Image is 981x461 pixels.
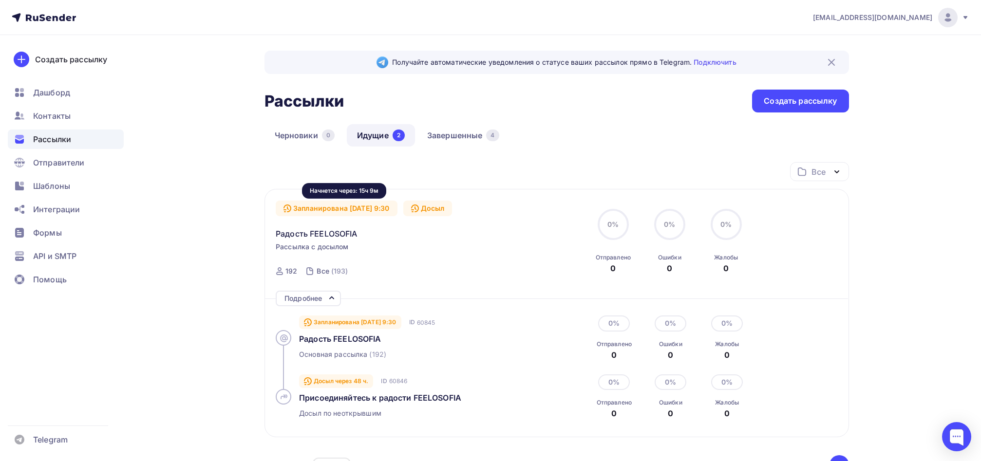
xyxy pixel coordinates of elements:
[8,176,124,196] a: Шаблоны
[813,13,932,22] span: [EMAIL_ADDRESS][DOMAIN_NAME]
[8,106,124,126] a: Контакты
[723,262,729,274] div: 0
[33,227,62,239] span: Формы
[711,315,743,331] div: 0%
[715,340,739,348] div: Жалобы
[316,263,349,279] a: Все (193)
[33,157,85,168] span: Отправители
[764,95,837,107] div: Создать рассылку
[299,392,521,404] a: Присоединяйтесь к радости FEELOSOFIA
[486,129,499,141] div: 4
[35,54,107,65] div: Создать рассылку
[377,56,388,68] img: Telegram
[658,254,681,261] div: Ошибки
[597,407,632,419] div: 0
[299,315,401,329] div: Запланирована [DATE] 9:30
[659,349,682,361] div: 0
[276,201,397,216] div: Запланирована [DATE] 9:30
[715,349,739,361] div: 0
[711,374,743,390] div: 0%
[276,228,358,240] span: Радость FEELOSOFIA
[284,293,322,304] div: Подробнее
[33,87,70,98] span: Дашборд
[790,162,849,181] button: Все
[607,220,619,228] span: 0%
[393,129,405,141] div: 2
[715,407,739,419] div: 0
[299,334,381,344] span: Радость FEELOSOFIA
[322,129,335,141] div: 0
[715,399,739,406] div: Жалобы
[8,83,124,102] a: Дашборд
[389,377,408,385] span: 60846
[369,350,386,359] span: (192)
[8,153,124,172] a: Отправители
[347,124,415,147] a: Идущие2
[598,315,630,331] div: 0%
[417,318,435,327] span: 60845
[317,266,329,276] div: Все
[264,124,345,147] a: Черновики0
[33,203,80,215] span: Интеграции
[598,374,630,390] div: 0%
[813,8,969,27] a: [EMAIL_ADDRESS][DOMAIN_NAME]
[664,220,675,228] span: 0%
[8,129,124,149] a: Рассылки
[811,166,825,178] div: Все
[392,57,736,67] span: Получайте автоматические уведомления о статусе ваших рассылок прямо в Telegram.
[33,434,68,445] span: Telegram
[285,266,297,276] div: 192
[714,254,738,261] div: Жалобы
[409,317,415,327] span: ID
[597,399,632,406] div: Отправлено
[33,250,76,262] span: API и SMTP
[417,124,509,147] a: Завершенные4
[33,110,71,122] span: Контакты
[299,333,521,345] a: Радость FEELOSOFIA
[659,399,682,406] div: Ошибки
[596,254,631,261] div: Отправлено
[33,274,67,285] span: Помощь
[8,223,124,242] a: Формы
[299,350,367,359] span: Основная рассылка
[302,183,386,199] div: Начнется через: 15ч 9м
[381,376,387,386] span: ID
[276,242,349,252] span: Рассылка с досылом
[299,393,461,403] span: Присоединяйтесь к радости FEELOSOFIA
[667,262,672,274] div: 0
[33,133,71,145] span: Рассылки
[33,180,70,192] span: Шаблоны
[720,220,732,228] span: 0%
[655,315,686,331] div: 0%
[655,374,686,390] div: 0%
[403,201,453,216] div: Досыл
[694,58,736,66] a: Подключить
[299,408,381,418] span: Досыл по неоткрывшим
[659,407,682,419] div: 0
[264,92,344,111] h2: Рассылки
[299,374,373,388] div: Досыл через 48 ч.
[610,262,616,274] div: 0
[597,340,632,348] div: Отправлено
[331,266,348,276] div: (193)
[659,340,682,348] div: Ошибки
[597,349,632,361] div: 0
